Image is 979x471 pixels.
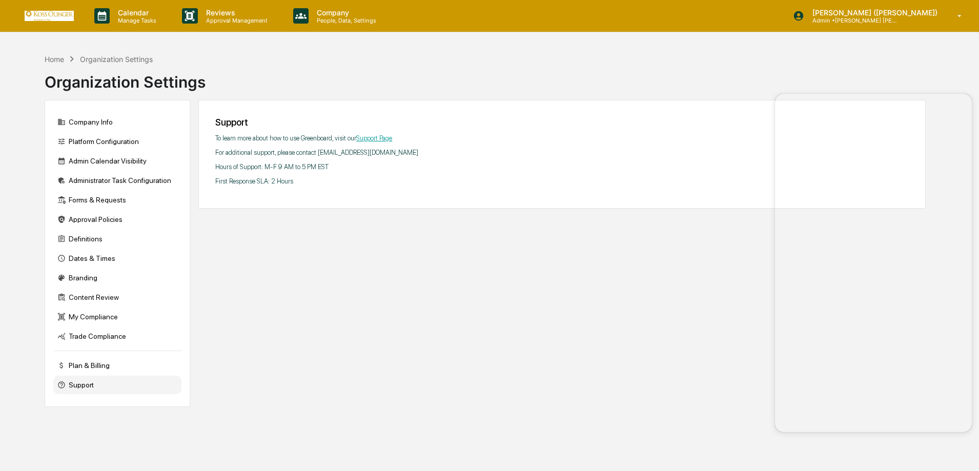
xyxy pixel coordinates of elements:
[53,171,181,190] div: Administrator Task Configuration
[804,17,900,24] p: Admin • [PERSON_NAME] [PERSON_NAME] Consulting, LLC
[53,249,181,268] div: Dates & Times
[309,17,381,24] p: People, Data, Settings
[110,17,161,24] p: Manage Tasks
[45,65,206,91] div: Organization Settings
[356,134,392,142] a: Support Page
[110,8,161,17] p: Calendar
[53,308,181,326] div: My Compliance
[53,210,181,229] div: Approval Policies
[215,149,909,156] p: For additional support, please contact [EMAIL_ADDRESS][DOMAIN_NAME]
[53,152,181,170] div: Admin Calendar Visibility
[53,230,181,248] div: Definitions
[309,8,381,17] p: Company
[53,113,181,131] div: Company Info
[80,55,153,64] div: Organization Settings
[53,132,181,151] div: Platform Configuration
[53,327,181,345] div: Trade Compliance
[53,356,181,375] div: Plan & Billing
[215,117,909,128] div: Support
[804,8,943,17] p: [PERSON_NAME] ([PERSON_NAME])
[198,8,273,17] p: Reviews
[775,94,972,432] iframe: Customer support window
[53,191,181,209] div: Forms & Requests
[946,437,974,465] iframe: Open customer support
[45,55,64,64] div: Home
[53,288,181,306] div: Content Review
[215,177,909,185] p: First Response SLA: 2 Hours
[215,134,909,142] p: To learn more about how to use Greenboard, visit our
[215,163,909,171] p: Hours of Support: M-F 9 AM to 5 PM EST
[53,269,181,287] div: Branding
[53,376,181,394] div: Support
[198,17,273,24] p: Approval Management
[25,11,74,21] img: logo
